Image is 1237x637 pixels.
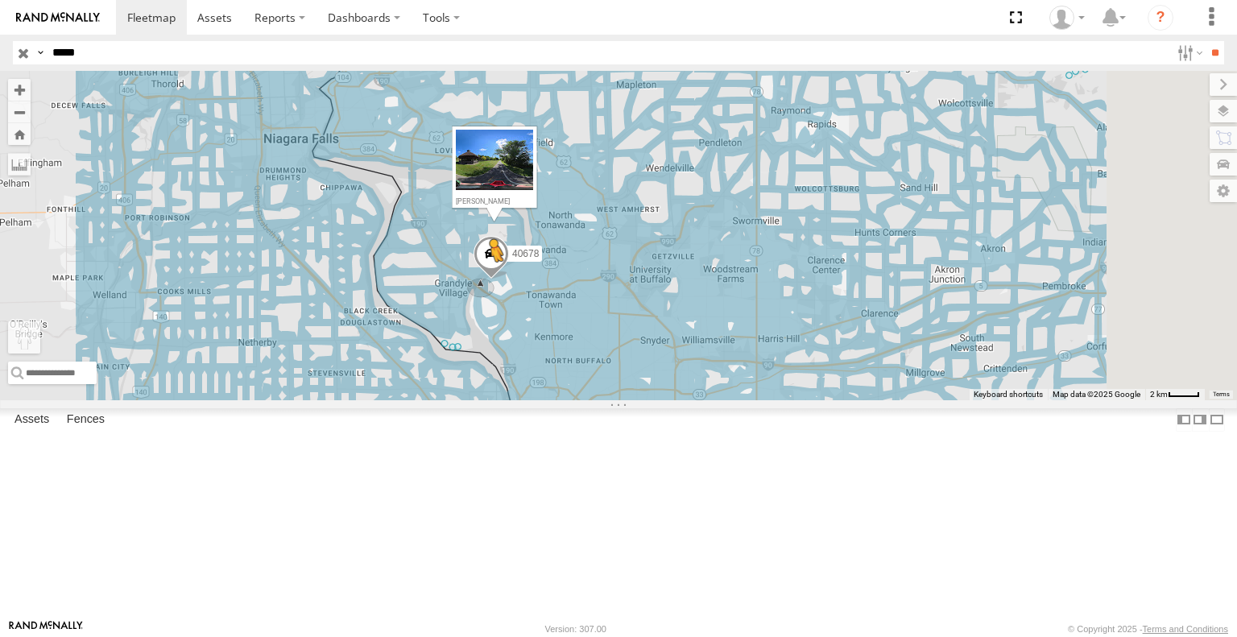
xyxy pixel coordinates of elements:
span: 40678 [512,248,539,259]
img: rand-logo.svg [16,12,100,23]
label: Dock Summary Table to the Right [1192,408,1208,432]
a: Terms and Conditions [1143,624,1228,634]
button: Zoom in [8,79,31,101]
label: Dock Summary Table to the Left [1176,408,1192,432]
span: Map data ©2025 Google [1053,390,1140,399]
button: Drag Pegman onto the map to open Street View [8,321,40,354]
a: Terms (opens in new tab) [1213,391,1230,397]
div: © Copyright 2025 - [1068,624,1228,634]
i: ? [1148,5,1173,31]
button: Zoom Home [8,123,31,145]
div: Hector Serna [1044,6,1090,30]
div: [PERSON_NAME] [456,197,534,205]
label: Assets [6,409,57,432]
div: Version: 307.00 [545,624,606,634]
label: Map Settings [1210,180,1237,202]
label: Fences [59,409,113,432]
span: 2 km [1150,390,1168,399]
label: Search Filter Options [1171,41,1206,64]
label: Search Query [34,41,47,64]
a: Visit our Website [9,621,83,637]
button: Zoom out [8,101,31,123]
button: Keyboard shortcuts [974,389,1043,400]
label: Measure [8,153,31,176]
button: Map Scale: 2 km per 36 pixels [1145,389,1205,400]
label: Hide Summary Table [1209,408,1225,432]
